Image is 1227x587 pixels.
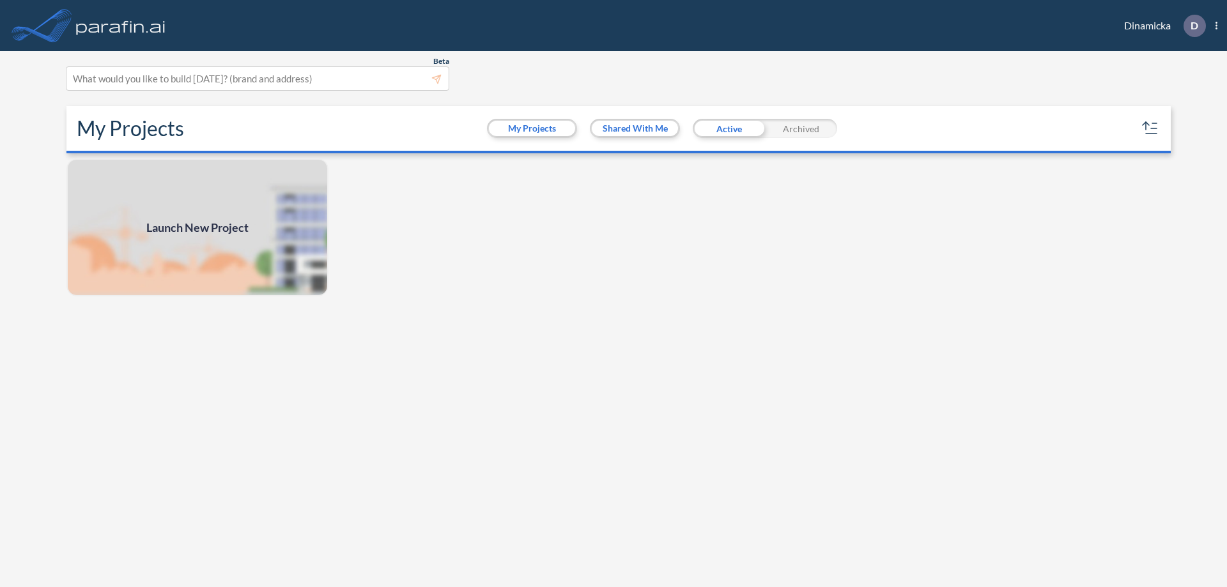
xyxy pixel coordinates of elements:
[146,219,249,236] span: Launch New Project
[66,158,328,296] img: add
[1105,15,1217,37] div: Dinamicka
[77,116,184,141] h2: My Projects
[693,119,765,138] div: Active
[592,121,678,136] button: Shared With Me
[73,13,168,38] img: logo
[765,119,837,138] div: Archived
[66,158,328,296] a: Launch New Project
[1191,20,1198,31] p: D
[489,121,575,136] button: My Projects
[433,56,449,66] span: Beta
[1140,118,1161,139] button: sort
